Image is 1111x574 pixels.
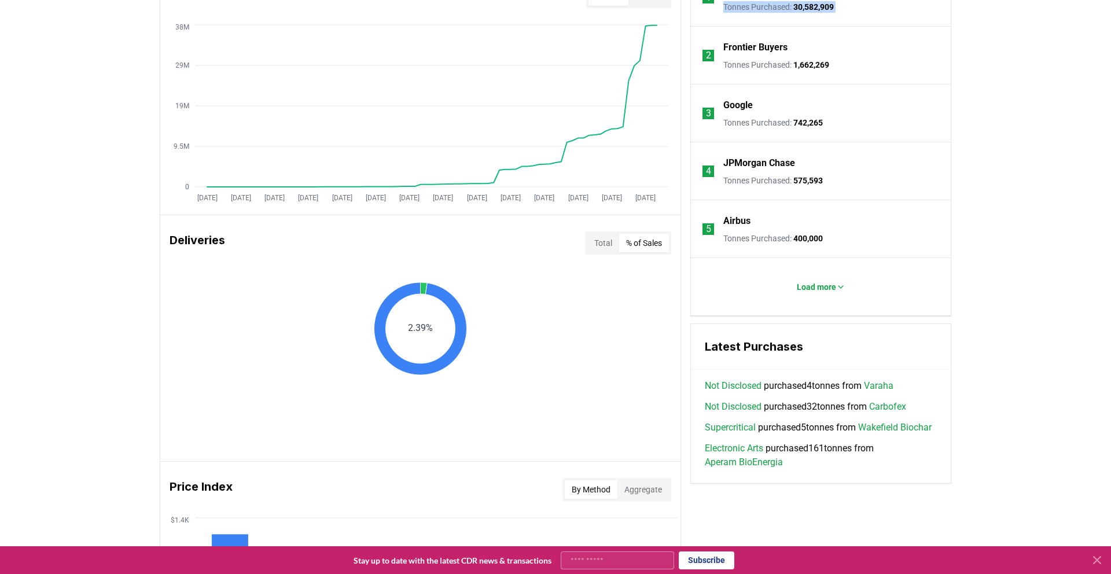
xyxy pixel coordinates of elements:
[705,421,756,435] a: Supercritical
[797,281,836,293] p: Load more
[467,194,487,202] tspan: [DATE]
[705,379,761,393] a: Not Disclosed
[793,234,823,243] span: 400,000
[534,194,554,202] tspan: [DATE]
[568,194,588,202] tspan: [DATE]
[723,175,823,186] p: Tonnes Purchased :
[231,194,251,202] tspan: [DATE]
[793,2,834,12] span: 30,582,909
[705,441,763,455] a: Electronic Arts
[723,41,788,54] a: Frontier Buyers
[864,379,893,393] a: Varaha
[399,194,420,202] tspan: [DATE]
[602,194,622,202] tspan: [DATE]
[788,275,855,299] button: Load more
[723,214,751,228] a: Airbus
[175,102,189,110] tspan: 19M
[705,421,932,435] span: purchased 5 tonnes from
[501,194,521,202] tspan: [DATE]
[706,164,711,178] p: 4
[793,176,823,185] span: 575,593
[174,142,189,150] tspan: 9.5M
[869,400,906,414] a: Carbofex
[264,194,285,202] tspan: [DATE]
[332,194,352,202] tspan: [DATE]
[858,421,932,435] a: Wakefield Biochar
[705,400,761,414] a: Not Disclosed
[706,49,711,62] p: 2
[793,118,823,127] span: 742,265
[185,183,189,191] tspan: 0
[298,194,318,202] tspan: [DATE]
[619,234,669,252] button: % of Sales
[705,379,893,393] span: purchased 4 tonnes from
[723,233,823,244] p: Tonnes Purchased :
[706,106,711,120] p: 3
[705,400,906,414] span: purchased 32 tonnes from
[170,231,225,255] h3: Deliveries
[617,480,669,499] button: Aggregate
[706,222,711,236] p: 5
[170,478,233,501] h3: Price Index
[723,59,829,71] p: Tonnes Purchased :
[723,1,834,13] p: Tonnes Purchased :
[723,117,823,128] p: Tonnes Purchased :
[705,455,783,469] a: Aperam BioEnergia
[705,441,937,469] span: purchased 161 tonnes from
[366,194,386,202] tspan: [DATE]
[723,98,753,112] a: Google
[565,480,617,499] button: By Method
[433,194,453,202] tspan: [DATE]
[793,60,829,69] span: 1,662,269
[175,23,189,31] tspan: 38M
[587,234,619,252] button: Total
[705,338,937,355] h3: Latest Purchases
[171,516,189,524] tspan: $1.4K
[723,156,795,170] a: JPMorgan Chase
[408,322,433,333] text: 2.39%
[197,194,218,202] tspan: [DATE]
[175,61,189,69] tspan: 29M
[635,194,656,202] tspan: [DATE]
